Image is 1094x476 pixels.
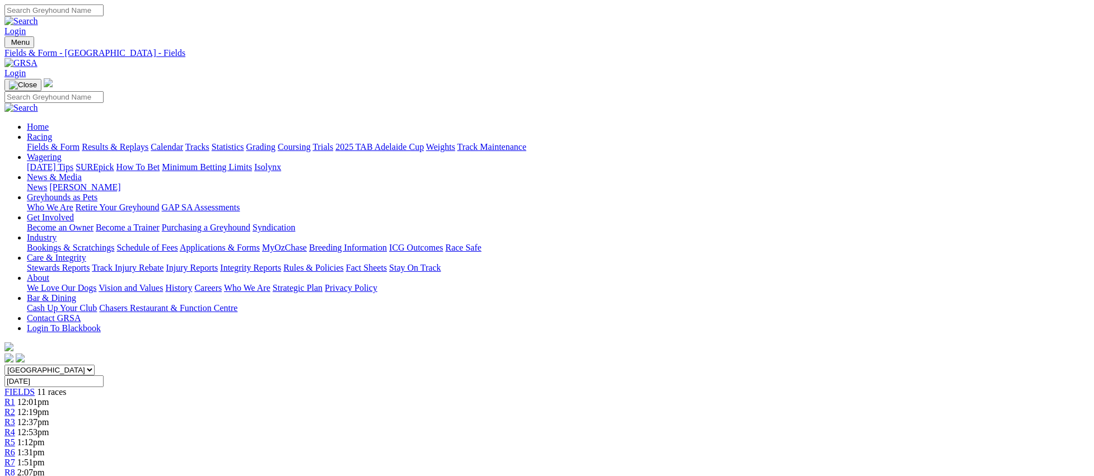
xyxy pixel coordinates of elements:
[27,213,74,222] a: Get Involved
[17,437,45,447] span: 1:12pm
[11,38,30,46] span: Menu
[4,103,38,113] img: Search
[49,182,120,192] a: [PERSON_NAME]
[116,162,160,172] a: How To Bet
[224,283,270,293] a: Who We Are
[151,142,183,152] a: Calendar
[162,223,250,232] a: Purchasing a Greyhound
[4,437,15,447] a: R5
[27,192,97,202] a: Greyhounds as Pets
[4,48,1090,58] a: Fields & Form - [GEOGRAPHIC_DATA] - Fields
[27,152,62,162] a: Wagering
[389,243,443,252] a: ICG Outcomes
[27,243,114,252] a: Bookings & Scratchings
[27,273,49,282] a: About
[4,58,38,68] img: GRSA
[180,243,260,252] a: Applications & Forms
[4,447,15,457] a: R6
[165,283,192,293] a: History
[346,263,387,272] a: Fact Sheets
[27,313,81,323] a: Contact GRSA
[99,303,237,313] a: Chasers Restaurant & Function Centre
[4,458,15,467] a: R7
[283,263,344,272] a: Rules & Policies
[309,243,387,252] a: Breeding Information
[17,427,49,437] span: 12:53pm
[27,303,97,313] a: Cash Up Your Club
[27,263,90,272] a: Stewards Reports
[17,458,45,467] span: 1:51pm
[4,427,15,437] a: R4
[4,407,15,417] a: R2
[116,243,177,252] a: Schedule of Fees
[17,417,49,427] span: 12:37pm
[76,202,160,212] a: Retire Your Greyhound
[27,202,73,212] a: Who We Are
[4,417,15,427] span: R3
[27,223,93,232] a: Become an Owner
[27,253,86,262] a: Care & Integrity
[194,283,222,293] a: Careers
[278,142,311,152] a: Coursing
[27,182,1090,192] div: News & Media
[335,142,424,152] a: 2025 TAB Adelaide Cup
[162,162,252,172] a: Minimum Betting Limits
[4,342,13,351] img: logo-grsa-white.png
[162,202,240,212] a: GAP SA Assessments
[27,263,1090,273] div: Care & Integrity
[246,142,275,152] a: Grading
[76,162,114,172] a: SUREpick
[220,263,281,272] a: Integrity Reports
[27,162,1090,172] div: Wagering
[4,16,38,26] img: Search
[27,132,52,142] a: Racing
[27,202,1090,213] div: Greyhounds as Pets
[389,263,441,272] a: Stay On Track
[99,283,163,293] a: Vision and Values
[273,283,322,293] a: Strategic Plan
[212,142,244,152] a: Statistics
[4,36,34,48] button: Toggle navigation
[17,407,49,417] span: 12:19pm
[27,243,1090,253] div: Industry
[17,397,49,407] span: 12:01pm
[96,223,160,232] a: Become a Trainer
[27,293,76,303] a: Bar & Dining
[16,354,25,362] img: twitter.svg
[27,283,1090,293] div: About
[92,263,163,272] a: Track Injury Rebate
[27,172,82,182] a: News & Media
[4,4,104,16] input: Search
[27,323,101,333] a: Login To Blackbook
[37,387,66,397] span: 11 races
[4,68,26,78] a: Login
[325,283,377,293] a: Privacy Policy
[4,91,104,103] input: Search
[9,81,37,89] img: Close
[27,182,47,192] a: News
[27,142,1090,152] div: Racing
[27,233,57,242] a: Industry
[4,387,35,397] a: FIELDS
[253,223,295,232] a: Syndication
[4,375,104,387] input: Select date
[445,243,481,252] a: Race Safe
[27,142,80,152] a: Fields & Form
[457,142,526,152] a: Track Maintenance
[185,142,209,152] a: Tracks
[27,162,73,172] a: [DATE] Tips
[17,447,45,457] span: 1:31pm
[4,354,13,362] img: facebook.svg
[254,162,281,172] a: Isolynx
[27,122,49,131] a: Home
[4,397,15,407] a: R1
[44,78,53,87] img: logo-grsa-white.png
[426,142,455,152] a: Weights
